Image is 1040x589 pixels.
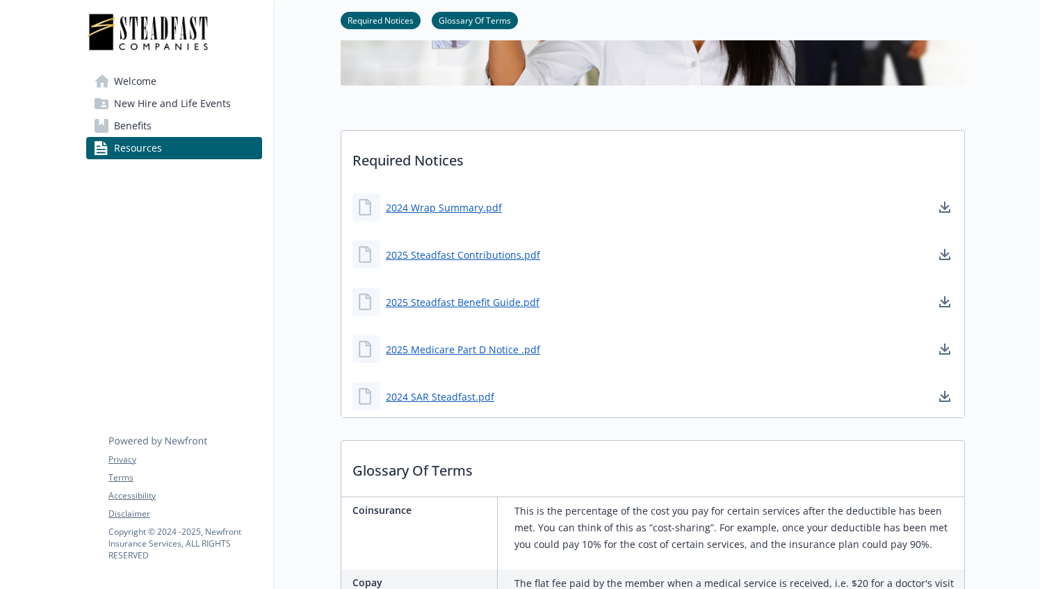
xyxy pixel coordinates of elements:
[86,70,262,92] a: Welcome
[341,131,964,182] p: Required Notices
[936,246,953,263] a: download document
[108,490,261,502] a: Accessibility
[114,92,231,115] span: New Hire and Life Events
[86,137,262,159] a: Resources
[114,137,162,159] span: Resources
[936,293,953,310] a: download document
[936,388,953,405] a: download document
[386,295,539,309] a: 2025 Steadfast Benefit Guide.pdf
[108,526,261,561] p: Copyright © 2024 - 2025 , Newfront Insurance Services, ALL RIGHTS RESERVED
[386,200,502,215] a: 2024 Wrap Summary.pdf
[432,13,518,26] a: Glossary Of Terms
[108,453,261,466] a: Privacy
[86,115,262,137] a: Benefits
[86,92,262,115] a: New Hire and Life Events
[936,341,953,357] a: download document
[341,441,964,492] p: Glossary Of Terms
[352,503,491,517] p: Coinsurance
[386,248,540,262] a: 2025 Steadfast Contributions.pdf
[936,199,953,216] a: download document
[108,508,261,520] a: Disclaimer
[386,389,494,404] a: 2024 SAR Steadfast.pdf
[108,471,261,484] a: Terms
[341,13,421,26] a: Required Notices
[114,115,152,137] span: Benefits
[386,342,540,357] a: 2025 Medicare Part D Notice .pdf
[514,503,959,553] p: This is the percentage of the cost you pay for certain services after the deductible has been met...
[114,70,156,92] span: Welcome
